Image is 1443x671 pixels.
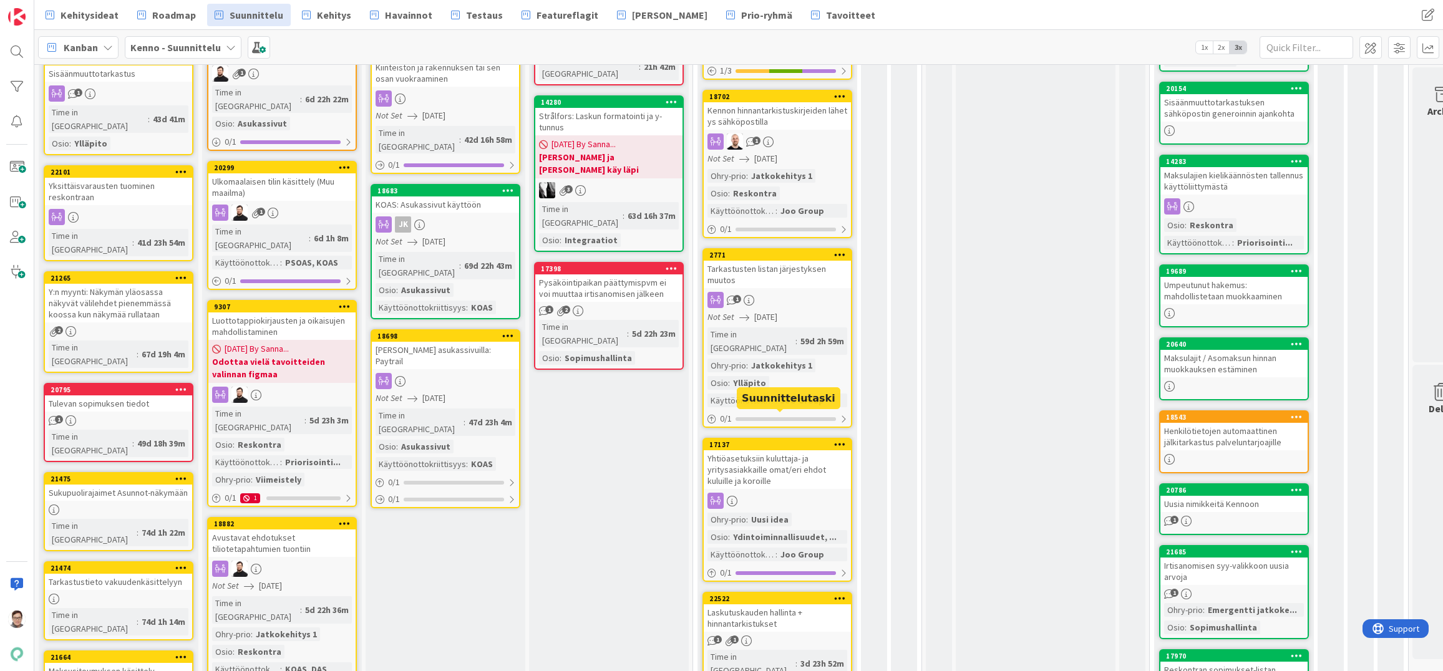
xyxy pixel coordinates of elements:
div: Pysäköintipaikan päättymispvm ei voi muuttaa irtisanomisen jälkeen [535,274,683,302]
div: Time in [GEOGRAPHIC_DATA] [212,407,304,434]
div: Priorisointi... [1234,236,1296,249]
a: 17398Pysäköintipaikan päättymispvm ei voi muuttaa irtisanomisen jälkeenTime in [GEOGRAPHIC_DATA]:... [534,262,684,370]
div: 20786Uusia nimikkeitä Kennoon [1160,485,1308,512]
a: 21265Y:n myynti: Näkymän yläosassa näkyvät välilehdet pienemmässä koossa kun näkymää rullataanTim... [44,271,193,373]
a: 20154Sisäänmuuttotarkastuksen sähköpostin generoinnin ajankohta [1159,82,1309,145]
a: 18543Henkilötietojen automaattinen jälkitarkastus palveluntarjoajille [1159,410,1309,473]
div: Priorisointi... [282,455,344,469]
div: Viimeistely [253,473,304,486]
div: 17137Yhtiöasetuksiin kuluttaja- ja yritysasiakkaille omat/eri ehdot kuluille ja koroille [704,439,851,489]
div: 21475 [51,475,192,483]
div: 21265Y:n myynti: Näkymän yläosassa näkyvät välilehdet pienemmässä koossa kun näkymää rullataan [45,273,192,322]
span: : [309,231,311,245]
div: 0/11 [208,490,356,506]
span: : [466,457,468,471]
div: Osio [212,438,233,451]
div: 14280 [535,97,683,108]
span: [DATE] [422,109,445,122]
div: Sisäänmuuttotarkastus [45,65,192,82]
div: Tarkastusten listan järjestyksen muutos [704,261,851,288]
span: Kanban [64,40,98,55]
div: Time in [GEOGRAPHIC_DATA] [49,340,137,368]
span: 0 / 1 [225,491,236,504]
div: Käyttöönottokriittisyys [212,256,280,269]
span: 2 [55,326,63,334]
div: Ylläpito [730,376,769,390]
div: TK [208,205,356,221]
div: Maksulajit / Asomaksun hinnan muokkauksen estäminen [1160,350,1308,377]
span: : [795,334,797,348]
span: : [459,259,461,273]
span: : [233,117,235,130]
a: 2771Tarkastusten listan järjestyksen muutosNot Set[DATE]Time in [GEOGRAPHIC_DATA]:59d 2h 59mOhry-... [702,248,852,428]
div: Yhtiöasetuksiin kuluttaja- ja yritysasiakkaille omat/eri ehdot kuluille ja koroille [704,450,851,489]
div: 14283 [1166,157,1308,166]
div: 19689 [1166,267,1308,276]
span: 2 [562,306,570,314]
a: Kehitys [294,4,359,26]
div: 59d 2h 59m [797,334,847,348]
span: Tavoitteet [826,7,875,22]
div: KOAS [468,301,496,314]
div: TK [208,65,356,82]
div: Henkilötietojen automaattinen jälkitarkastus palveluntarjoajille [1160,423,1308,450]
div: Time in [GEOGRAPHIC_DATA] [376,126,459,153]
b: Odottaa vielä tavoitteiden valinnan figmaa [212,355,352,380]
div: 20795Tulevan sopimuksen tiedot [45,384,192,412]
a: Tavoitteet [804,4,883,26]
img: TK [231,387,248,403]
span: 1 [55,415,63,423]
div: Uusi idea [748,513,792,526]
div: 1/3 [704,63,851,79]
span: Testaus [466,7,503,22]
span: [DATE] [754,152,777,165]
span: : [746,359,748,372]
div: Käyttöönottokriittisyys [707,204,775,218]
a: [PERSON_NAME] [610,4,715,26]
a: Featureflagit [514,4,606,26]
div: Käyttöönottokriittisyys [212,455,280,469]
span: : [728,376,730,390]
div: 63d 16h 37m [624,209,679,223]
div: Osio [539,233,560,247]
div: Time in [GEOGRAPHIC_DATA] [539,320,627,347]
span: 1 [1170,516,1178,524]
input: Quick Filter... [1260,36,1353,59]
span: 0 / 1 [225,274,236,287]
span: : [746,513,748,526]
b: Kenno - Suunnittelu [130,41,221,54]
span: : [728,186,730,200]
span: : [251,473,253,486]
div: JK [372,216,519,233]
a: 21685Irtisanomisen syy-valikkoon uusia arvojaOhry-prio:Emergentti jatkoke...Osio:Sopimushallinta [1159,545,1309,639]
div: 5d 22h 23m [629,327,679,340]
div: Integraatiot [561,233,621,247]
div: Avustavat ehdotukset tiliotetapahtumien tuontiin [208,529,356,557]
div: 22101 [51,168,192,176]
i: Not Set [376,236,402,247]
div: 21475Sukupuolirajaimet Asunnot-näkymään [45,473,192,501]
div: Sisäänmuuttotarkastuksen sähköpostin generoinnin ajankohta [1160,94,1308,122]
div: 18698 [377,332,519,340]
span: : [560,351,561,365]
div: 2771 [704,249,851,261]
span: : [464,415,465,429]
img: TK [212,65,228,82]
div: Kiinteistön ja rakennuksen tai sen osan vuokraaminen [372,48,519,87]
a: 14280Strålfors: Laskun formatointi ja y-tunnus[DATE] By Sanna...[PERSON_NAME] ja [PERSON_NAME] kä... [534,95,684,252]
span: 0 / 1 [720,412,732,425]
span: [DATE] [422,235,445,248]
div: 14280Strålfors: Laskun formatointi ja y-tunnus [535,97,683,135]
i: Not Set [376,392,402,403]
div: 17398 [541,264,683,273]
div: Time in [GEOGRAPHIC_DATA] [539,202,623,229]
div: Käyttöönottokriittisyys [1164,236,1232,249]
div: 0/1 [372,491,519,507]
div: Jatkokehitys 1 [748,169,815,183]
div: Time in [GEOGRAPHIC_DATA] [49,519,137,546]
div: 17137 [704,439,851,450]
div: 18882 [208,518,356,529]
div: 18698 [372,331,519,342]
div: 19689Umpeutunut hakemus: mahdollistetaan muokkaaminen [1160,266,1308,304]
div: Osio [539,351,560,365]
